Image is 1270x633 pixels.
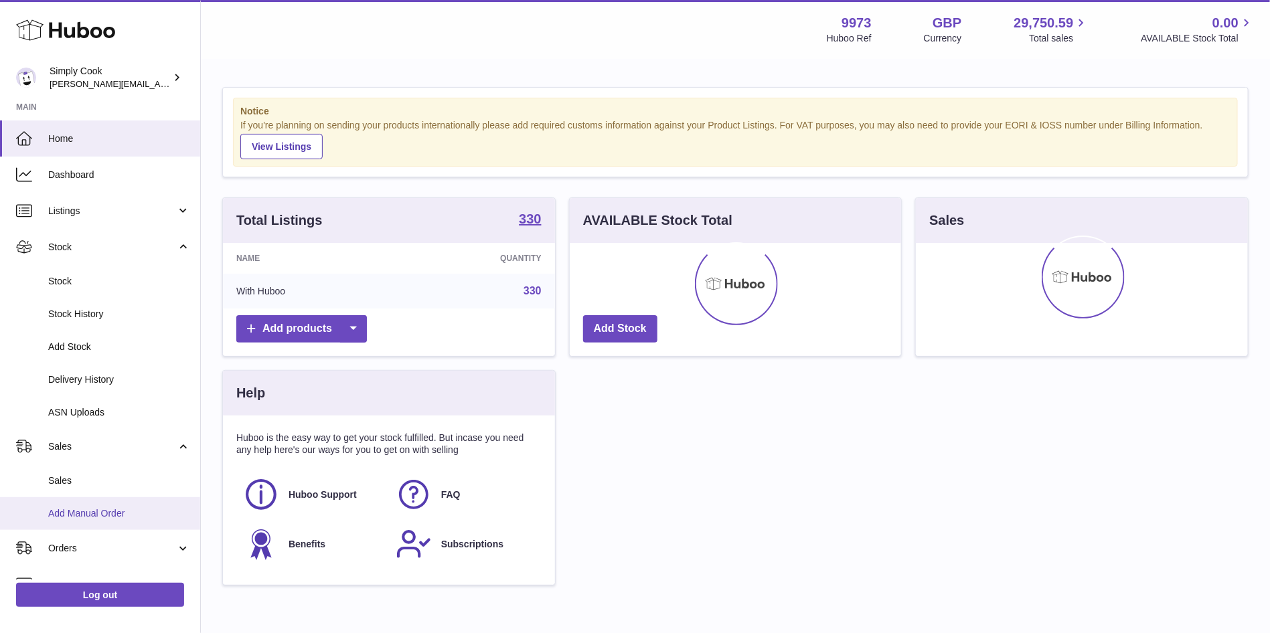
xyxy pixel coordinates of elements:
[243,476,382,513] a: Huboo Support
[929,211,964,230] h3: Sales
[524,285,542,296] a: 330
[223,243,398,274] th: Name
[842,14,872,32] strong: 9973
[924,32,962,45] div: Currency
[236,384,265,402] h3: Help
[519,212,541,228] a: 330
[240,119,1231,159] div: If you're planning on sending your products internationally please add required customs informati...
[48,241,176,254] span: Stock
[50,65,170,90] div: Simply Cook
[16,68,36,88] img: emma@simplycook.com
[243,526,382,562] a: Benefits
[1141,32,1254,45] span: AVAILABLE Stock Total
[441,488,461,501] span: FAQ
[48,132,190,145] span: Home
[396,476,535,513] a: FAQ
[933,14,961,32] strong: GBP
[441,538,503,551] span: Subscriptions
[396,526,535,562] a: Subscriptions
[1141,14,1254,45] a: 0.00 AVAILABLE Stock Total
[236,432,542,457] p: Huboo is the easy way to get your stock fulfilled. But incase you need any help here's our ways f...
[48,205,176,217] span: Listings
[398,243,554,274] th: Quantity
[583,315,657,343] a: Add Stock
[50,78,268,89] span: [PERSON_NAME][EMAIL_ADDRESS][DOMAIN_NAME]
[48,169,190,181] span: Dashboard
[48,373,190,386] span: Delivery History
[1212,14,1239,32] span: 0.00
[1014,14,1073,32] span: 29,750.59
[16,583,184,607] a: Log out
[236,315,367,343] a: Add products
[236,211,323,230] h3: Total Listings
[289,488,357,501] span: Huboo Support
[223,274,398,308] td: With Huboo
[583,211,732,230] h3: AVAILABLE Stock Total
[48,406,190,419] span: ASN Uploads
[1014,14,1089,45] a: 29,750.59 Total sales
[48,578,190,591] span: Usage
[48,275,190,288] span: Stock
[48,542,176,555] span: Orders
[48,507,190,520] span: Add Manual Order
[48,308,190,321] span: Stock History
[48,341,190,353] span: Add Stock
[240,105,1231,118] strong: Notice
[519,212,541,225] strong: 330
[240,134,323,159] a: View Listings
[827,32,872,45] div: Huboo Ref
[289,538,325,551] span: Benefits
[48,474,190,487] span: Sales
[48,440,176,453] span: Sales
[1029,32,1089,45] span: Total sales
